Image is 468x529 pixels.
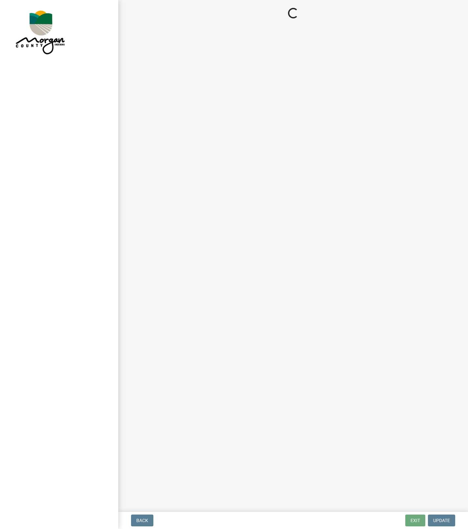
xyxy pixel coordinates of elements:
span: Back [136,518,148,523]
button: Exit [405,515,425,526]
img: Morgan County, Indiana [13,7,66,56]
button: Back [131,515,153,526]
span: Update [433,518,450,523]
button: Update [428,515,455,526]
